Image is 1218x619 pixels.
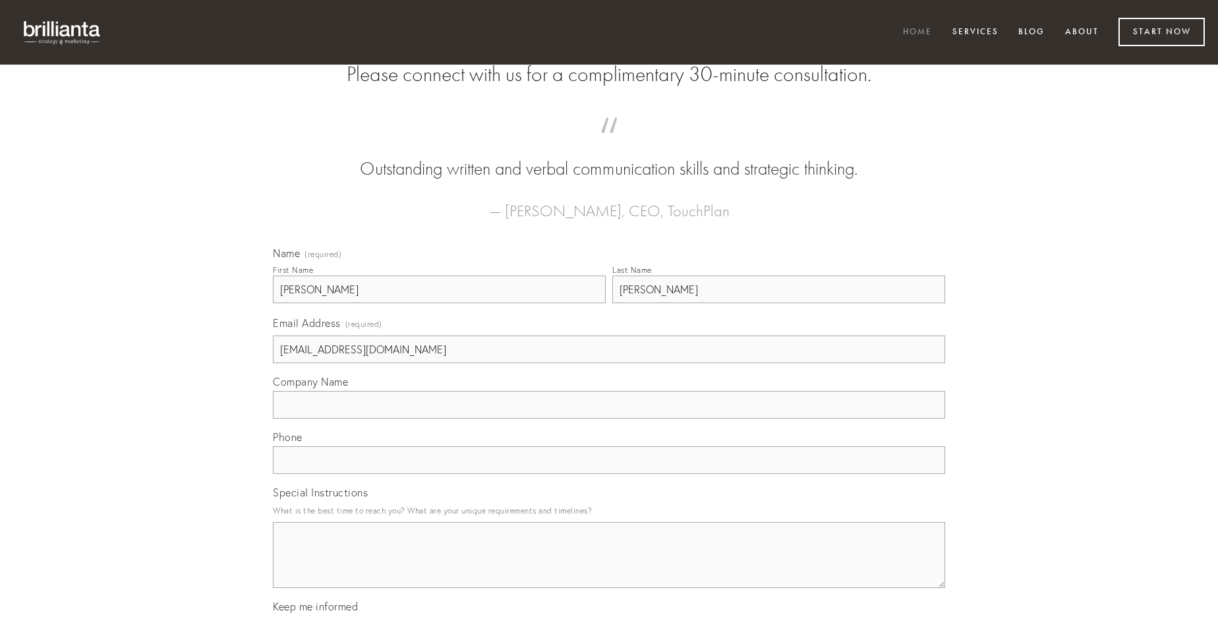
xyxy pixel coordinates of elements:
[944,22,1007,44] a: Services
[304,251,341,258] span: (required)
[273,265,313,275] div: First Name
[273,486,368,499] span: Special Instructions
[273,62,945,87] h2: Please connect with us for a complimentary 30-minute consultation.
[273,502,945,519] p: What is the best time to reach you? What are your unique requirements and timelines?
[1057,22,1107,44] a: About
[294,131,924,156] span: “
[294,131,924,182] blockquote: Outstanding written and verbal communication skills and strategic thinking.
[273,600,358,613] span: Keep me informed
[273,247,300,260] span: Name
[294,182,924,224] figcaption: — [PERSON_NAME], CEO, TouchPlan
[612,265,652,275] div: Last Name
[345,315,382,333] span: (required)
[1010,22,1053,44] a: Blog
[1118,18,1205,46] a: Start Now
[13,13,112,51] img: brillianta - research, strategy, marketing
[273,375,348,388] span: Company Name
[273,430,303,444] span: Phone
[273,316,341,330] span: Email Address
[894,22,941,44] a: Home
